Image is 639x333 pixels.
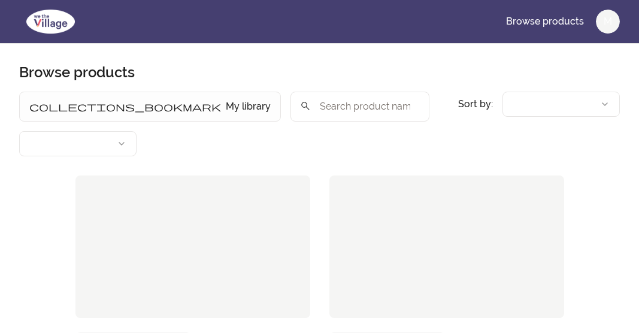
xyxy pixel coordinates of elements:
img: We The Village logo [19,7,82,36]
button: Filter by author [19,131,137,156]
a: Browse products [496,7,593,36]
button: Product sort options [502,92,620,117]
span: Sort by: [458,98,493,110]
nav: Main [496,7,620,36]
input: Search product names [290,92,429,122]
h1: Browse products [19,63,135,82]
span: search [300,98,311,114]
button: Filter by My library [19,92,281,122]
button: M [596,10,620,34]
span: collections_bookmark [29,99,221,114]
